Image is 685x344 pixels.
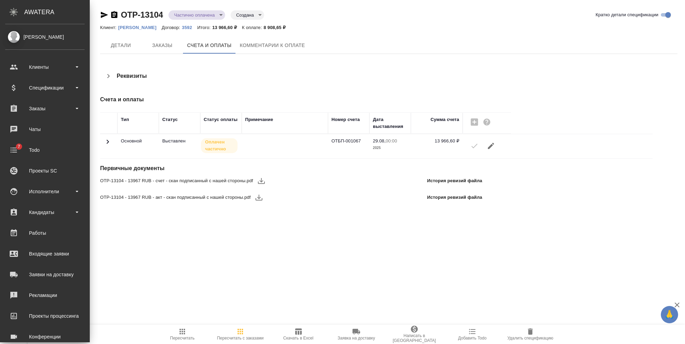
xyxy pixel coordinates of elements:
[153,325,211,344] button: Пересчитать
[240,41,305,50] span: Комментарии к оплате
[431,116,459,123] div: Сумма счета
[2,266,88,283] a: Заявки на доставку
[664,307,675,322] span: 🙏
[2,224,88,242] a: Работы
[386,138,397,143] p: 00:00
[596,11,658,18] span: Кратко детали спецификации
[507,336,553,341] span: Удалить спецификацию
[234,12,256,18] button: Создана
[458,336,486,341] span: Добавить Todo
[121,10,163,19] a: OTP-13104
[182,25,197,30] p: 3592
[373,116,407,130] div: Дата выставления
[5,145,85,155] div: Todo
[104,142,112,147] span: Toggle Row Expanded
[231,10,264,20] div: Частично оплачена
[212,25,242,30] p: 13 966,60 ₽
[2,141,88,159] a: 7Todo
[2,245,88,262] a: Входящие заявки
[483,138,499,154] button: Редактировать
[182,24,197,30] a: 3592
[2,307,88,325] a: Проекты процессинга
[5,83,85,93] div: Спецификации
[5,124,85,134] div: Чаты
[2,287,88,304] a: Рекламации
[104,41,137,50] span: Детали
[217,336,263,341] span: Пересчитать с заказами
[5,186,85,197] div: Исполнители
[117,134,159,158] td: Основной
[5,207,85,217] div: Кандидаты
[269,325,327,344] button: Скачать в Excel
[328,134,369,158] td: ОТБП-001067
[245,116,273,123] div: Примечание
[204,116,238,123] div: Статус оплаты
[443,325,501,344] button: Добавить Todo
[110,11,118,19] button: Скопировать ссылку
[5,166,85,176] div: Проекты SC
[100,11,108,19] button: Скопировать ссылку для ЯМессенджера
[118,25,162,30] p: [PERSON_NAME]
[2,121,88,138] a: Чаты
[118,24,162,30] a: [PERSON_NAME]
[389,333,439,343] span: Написать в [GEOGRAPHIC_DATA]
[187,41,232,50] span: Счета и оплаты
[411,134,463,158] td: 13 966,60 ₽
[5,269,85,280] div: Заявки на доставку
[13,143,24,150] span: 7
[327,325,385,344] button: Заявка на доставку
[427,194,482,201] p: История ревизий файла
[24,5,90,19] div: AWATERA
[283,336,313,341] span: Скачать в Excel
[172,12,217,18] button: Частично оплачена
[5,311,85,321] div: Проекты процессинга
[162,138,197,145] p: Все изменения в спецификации заблокированы
[100,194,251,201] span: OTP-13104 - 13967 RUB - акт - скан подписанный с нашей стороны.pdf
[242,25,264,30] p: К оплате:
[427,177,482,184] p: История ревизий файла
[501,325,559,344] button: Удалить спецификацию
[117,72,147,80] h4: Реквизиты
[5,249,85,259] div: Входящие заявки
[5,228,85,238] div: Работы
[121,116,129,123] div: Тип
[5,332,85,342] div: Конференции
[2,162,88,179] a: Проекты SC
[385,325,443,344] button: Написать в [GEOGRAPHIC_DATA]
[5,290,85,300] div: Рекламации
[661,306,678,323] button: 🙏
[5,33,85,41] div: [PERSON_NAME]
[100,25,118,30] p: Клиент:
[100,164,485,173] h4: Первичные документы
[263,25,291,30] p: 8 908,65 ₽
[162,116,178,123] div: Статус
[100,95,485,104] h4: Счета и оплаты
[5,103,85,114] div: Заказы
[100,177,253,184] span: OTP-13104 - 13967 RUB - счет - скан подписанный с нашей стороны.pdf
[168,10,225,20] div: Частично оплачена
[373,145,407,151] p: 2025
[211,325,269,344] button: Пересчитать с заказами
[197,25,212,30] p: Итого:
[331,116,360,123] div: Номер счета
[5,62,85,72] div: Клиенты
[170,336,195,341] span: Пересчитать
[373,138,386,143] p: 29.08,
[162,25,182,30] p: Договор:
[146,41,179,50] span: Заказы
[338,336,375,341] span: Заявка на доставку
[205,139,233,152] p: Оплачен частично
